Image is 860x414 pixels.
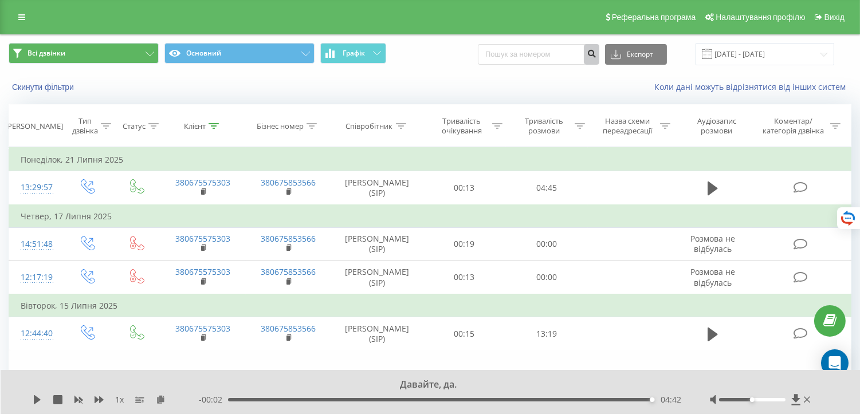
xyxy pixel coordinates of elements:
[5,121,63,131] div: [PERSON_NAME]
[175,323,230,334] a: 380675575303
[261,266,316,277] a: 380675853566
[9,294,851,317] td: Вівторок, 15 Липня 2025
[684,116,749,136] div: Аудіозапис розмови
[598,116,657,136] div: Назва схеми переадресації
[331,317,423,350] td: [PERSON_NAME] (SIP)
[257,121,304,131] div: Бізнес номер
[175,233,230,244] a: 380675575303
[824,13,845,22] span: Вихід
[320,43,386,64] button: Графік
[331,261,423,294] td: [PERSON_NAME] (SIP)
[478,44,599,65] input: Пошук за номером
[9,82,80,92] button: Скинути фільтри
[434,116,490,136] div: Тривалість очікування
[760,116,827,136] div: Коментар/категорія дзвінка
[21,322,50,345] div: 12:44:40
[516,116,572,136] div: Тривалість розмови
[261,177,316,188] a: 380675853566
[21,233,50,255] div: 14:51:48
[331,227,423,261] td: [PERSON_NAME] (SIP)
[123,121,146,131] div: Статус
[175,177,230,188] a: 380675575303
[115,394,124,405] span: 1 x
[72,116,98,136] div: Тип дзвінка
[28,49,65,58] span: Всі дзвінки
[612,13,696,22] span: Реферальна програма
[261,323,316,334] a: 380675853566
[690,233,735,254] span: Розмова не відбулась
[111,378,735,391] div: Давайте, да.
[505,317,588,350] td: 13:19
[199,394,228,405] span: - 00:02
[261,233,316,244] a: 380675853566
[331,171,423,205] td: [PERSON_NAME] (SIP)
[716,13,805,22] span: Налаштування профілю
[661,394,681,405] span: 04:42
[9,43,159,64] button: Всі дзвінки
[505,261,588,294] td: 00:00
[21,176,50,199] div: 13:29:57
[423,171,506,205] td: 00:13
[650,397,654,402] div: Accessibility label
[423,227,506,261] td: 00:19
[9,205,851,228] td: Четвер, 17 Липня 2025
[164,43,315,64] button: Основний
[21,266,50,289] div: 12:17:19
[505,227,588,261] td: 00:00
[346,121,393,131] div: Співробітник
[423,317,506,350] td: 00:15
[175,266,230,277] a: 380675575303
[343,49,365,57] span: Графік
[654,81,851,92] a: Коли дані можуть відрізнятися вiд інших систем
[9,148,851,171] td: Понеділок, 21 Липня 2025
[750,397,755,402] div: Accessibility label
[423,261,506,294] td: 00:13
[184,121,206,131] div: Клієнт
[505,171,588,205] td: 04:45
[605,44,667,65] button: Експорт
[821,349,849,377] div: Open Intercom Messenger
[690,266,735,287] span: Розмова не відбулась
